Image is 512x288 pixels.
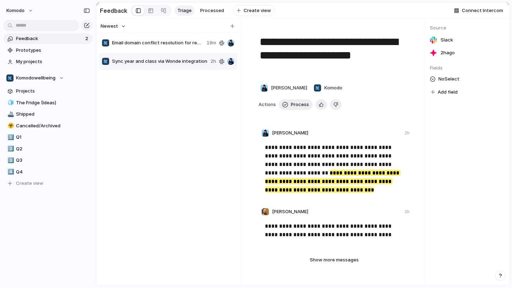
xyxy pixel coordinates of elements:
span: Komodo [6,7,25,14]
span: [PERSON_NAME] [271,84,307,92]
a: Prototypes [4,45,92,56]
span: Q3 [16,157,90,164]
button: 2️⃣ [6,145,14,153]
span: Q4 [16,168,90,176]
span: 2 [85,35,90,42]
span: The Fridge (Ideas) [16,99,90,106]
span: 2h [210,58,216,65]
div: 🧊 [7,99,12,107]
span: Sync year and class via Wonde integration [112,58,208,65]
a: 2️⃣Q2 [4,144,92,154]
button: 1️⃣ [6,134,14,141]
span: Triage [177,7,192,14]
span: Komodo [324,84,342,92]
span: Add field [438,89,458,96]
span: Actions [258,101,276,108]
div: 4️⃣ [7,168,12,176]
button: 🚢 [6,111,14,118]
a: ☣️Cancelled/Archived [4,121,92,131]
span: Fields [430,65,504,72]
a: 🧊The Fridge (Ideas) [4,98,92,108]
button: Create view [233,5,275,16]
span: Process [291,101,309,108]
button: ☣️ [6,122,14,129]
span: Q1 [16,134,90,141]
div: 1️⃣ [7,133,12,142]
button: Komodowellbeing [4,73,92,83]
a: Feedback2 [4,33,92,44]
span: [PERSON_NAME] [272,208,308,215]
span: Newest [101,23,118,30]
div: 3️⃣ [7,156,12,165]
span: Feedback [16,35,83,42]
span: Source [430,24,504,32]
span: Email domain conflict resolution for removed users [112,39,204,46]
button: Connect Intercom [451,5,506,16]
a: Slack [430,35,504,45]
button: Komodo [3,5,37,16]
div: 2️⃣ [7,145,12,153]
span: Projects [16,88,90,95]
span: Prototypes [16,47,90,54]
h2: Feedback [100,6,127,15]
button: Show more messages [292,255,377,265]
a: 🚢Shipped [4,109,92,120]
a: 3️⃣Q3 [4,155,92,166]
a: Projects [4,86,92,96]
button: Add field [430,88,459,97]
span: Cancelled/Archived [16,122,90,129]
span: No Select [438,75,459,83]
span: Komodowellbeing [16,74,55,82]
span: Shipped [16,111,90,118]
button: Komodo [312,82,344,94]
button: 🧊 [6,99,14,106]
div: 2h [405,209,410,215]
button: Create view [4,178,92,189]
span: Q2 [16,145,90,153]
button: [PERSON_NAME] [258,82,309,94]
div: ☣️ [7,122,12,130]
span: Create view [16,180,43,187]
div: 🚢 [7,110,12,118]
button: 4️⃣ [6,168,14,176]
span: [PERSON_NAME] [272,129,308,137]
button: Process [279,99,313,110]
a: Triage [175,5,194,16]
span: Create view [244,7,271,14]
a: 1️⃣Q1 [4,132,92,143]
div: 2h [405,130,410,136]
a: My projects [4,56,92,67]
button: Delete [330,99,342,110]
span: 2h ago [441,49,455,56]
span: My projects [16,58,90,65]
span: Slack [441,37,453,44]
button: 3️⃣ [6,157,14,164]
a: 4️⃣Q4 [4,167,92,177]
span: Show more messages [310,256,359,264]
span: Connect Intercom [462,7,503,14]
span: 19m [207,39,216,46]
button: Newest [100,22,127,31]
a: Processed [197,5,227,16]
span: Processed [200,7,224,14]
